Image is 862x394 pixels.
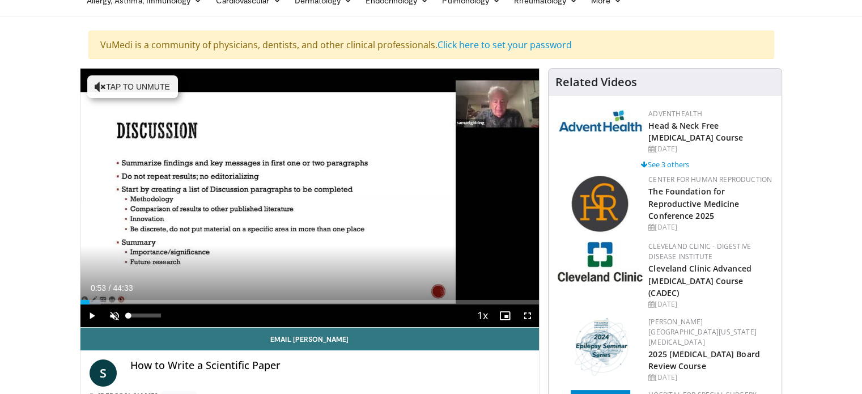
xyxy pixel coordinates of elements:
a: S [90,359,117,387]
a: Cleveland Clinic - Digestive Disease Institute [648,242,751,261]
a: Email [PERSON_NAME] [80,328,540,350]
div: [DATE] [648,144,772,154]
a: The Foundation for Reproductive Medicine Conference 2025 [648,186,739,221]
a: 2025 [MEDICAL_DATA] Board Review Course [648,349,760,371]
div: Progress Bar [80,300,540,304]
h4: How to Write a Scientific Paper [130,359,530,372]
img: c058e059-5986-4522-8e32-16b7599f4943.png.150x105_q85_autocrop_double_scale_upscale_version-0.2.png [571,175,630,234]
h4: Related Videos [555,75,637,89]
span: 44:33 [113,283,133,293]
a: Cleveland Clinic Advanced [MEDICAL_DATA] Course (CADEC) [648,263,751,298]
img: 26c3db21-1732-4825-9e63-fd6a0021a399.jpg.150x105_q85_autocrop_double_scale_upscale_version-0.2.jpg [558,242,643,282]
a: Head & Neck Free [MEDICAL_DATA] Course [648,120,743,143]
img: 5c3c682d-da39-4b33-93a5-b3fb6ba9580b.jpg.150x105_q85_autocrop_double_scale_upscale_version-0.2.jpg [558,109,643,132]
img: 76bc84c6-69a7-4c34-b56c-bd0b7f71564d.png.150x105_q85_autocrop_double_scale_upscale_version-0.2.png [570,317,631,376]
a: Click here to set your password [438,39,572,51]
a: Center for Human Reproduction [648,175,772,184]
button: Play [80,304,103,327]
div: [DATE] [648,299,772,310]
div: Volume Level [129,313,161,317]
div: [DATE] [648,372,772,383]
button: Tap to unmute [87,75,178,98]
a: [PERSON_NAME][GEOGRAPHIC_DATA][US_STATE][MEDICAL_DATA] [648,317,757,347]
button: Fullscreen [516,304,539,327]
video-js: Video Player [80,69,540,328]
div: [DATE] [648,222,772,232]
div: VuMedi is a community of physicians, dentists, and other clinical professionals. [88,31,774,59]
span: 0:53 [91,283,106,293]
span: / [109,283,111,293]
a: See 3 others [641,159,689,170]
button: Playback Rate [471,304,494,327]
button: Unmute [103,304,126,327]
button: Enable picture-in-picture mode [494,304,516,327]
a: AdventHealth [648,109,702,118]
